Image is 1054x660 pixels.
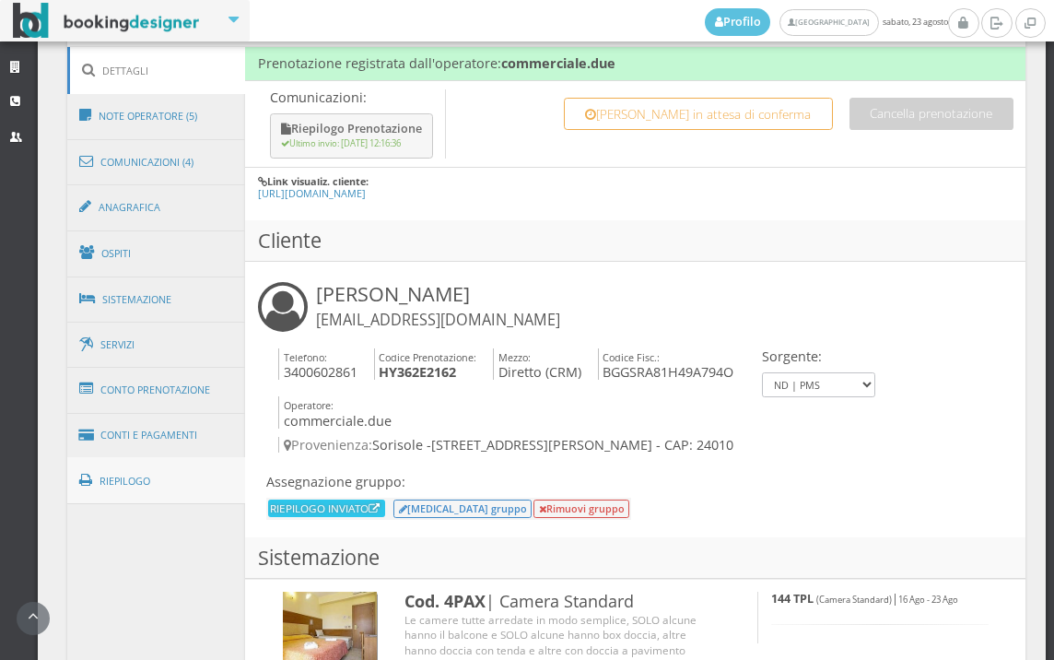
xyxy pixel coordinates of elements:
[705,8,771,36] a: Profilo
[379,363,456,381] b: HY362E2162
[849,98,1013,130] button: Cancella prenotazione
[779,9,878,36] a: [GEOGRAPHIC_DATA]
[278,396,392,429] h4: commerciale.due
[284,436,372,454] span: Provenienza:
[705,8,948,36] span: sabato, 23 agosto
[258,186,366,200] a: [URL][DOMAIN_NAME]
[393,500,532,518] button: [MEDICAL_DATA] gruppo
[67,138,246,186] a: Comunicazioni (4)
[67,183,246,231] a: Anagrafica
[270,501,382,515] a: RIEPILOGO INVIATO
[270,113,433,159] button: Riepilogo Prenotazione Ultimo invio: [DATE] 12:16:36
[67,92,246,140] a: Note Operatore (5)
[771,592,989,606] h5: |
[67,366,246,414] a: Conto Prenotazione
[656,436,733,454] span: - CAP: 24010
[13,3,200,39] img: BookingDesigner.com
[898,594,958,606] small: 16 Ago - 23 Ago
[267,174,369,188] b: Link visualiz. cliente:
[278,348,357,381] h4: 3400602861
[762,348,875,364] h4: Sorgente:
[816,594,892,606] small: (Camera Standard)
[379,350,476,364] small: Codice Prenotazione:
[501,54,615,72] b: commerciale.due
[270,89,437,105] p: Comunicazioni:
[564,98,833,130] button: [PERSON_NAME] in attesa di conferma
[284,398,334,412] small: Operatore:
[533,500,629,518] button: Rimuovi gruppo
[404,590,486,612] b: Cod. 4PAX
[266,474,631,489] h4: Assegnazione gruppo:
[281,137,401,149] small: Ultimo invio: [DATE] 12:16:36
[67,322,246,369] a: Servizi
[404,592,720,612] h3: | Camera Standard
[284,350,327,364] small: Telefono:
[493,348,581,381] h4: Diretto (CRM)
[67,412,246,459] a: Conti e Pagamenti
[498,350,531,364] small: Mezzo:
[67,276,246,324] a: Sistemazione
[431,436,652,454] span: [STREET_ADDRESS][PERSON_NAME]
[316,282,560,330] h3: [PERSON_NAME]
[603,350,660,364] small: Codice Fisc.:
[67,457,246,505] a: Riepilogo
[278,437,757,453] h4: Sorisole -
[245,47,1025,80] h4: Prenotazione registrata dall'operatore:
[771,591,814,607] b: 144 TPL
[67,47,246,94] a: Dettagli
[245,220,1025,262] h3: Cliente
[67,230,246,277] a: Ospiti
[598,348,734,381] h4: BGGSRA81H49A794O
[245,537,1025,579] h3: Sistemazione
[316,310,560,330] small: [EMAIL_ADDRESS][DOMAIN_NAME]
